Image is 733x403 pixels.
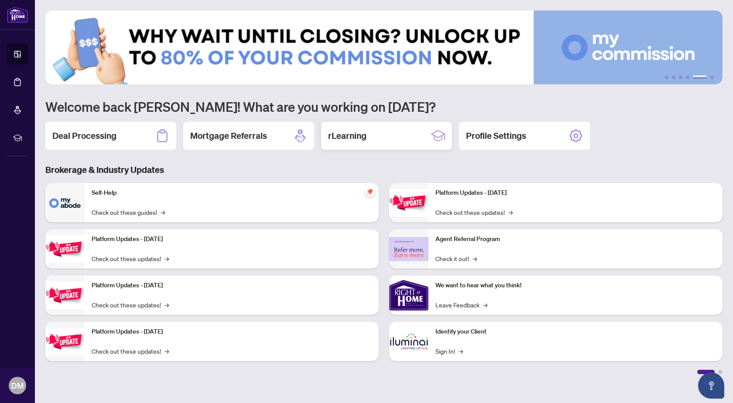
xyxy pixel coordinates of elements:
[52,130,116,142] h2: Deal Processing
[45,164,723,176] h3: Brokerage & Industry Updates
[435,281,716,290] p: We want to hear what you think!
[435,234,716,244] p: Agent Referral Program
[435,300,487,310] a: Leave Feedback→
[92,327,372,337] p: Platform Updates - [DATE]
[92,281,372,290] p: Platform Updates - [DATE]
[466,130,526,142] h2: Profile Settings
[686,76,689,79] button: 4
[190,130,267,142] h2: Mortgage Referrals
[710,76,714,79] button: 6
[164,254,169,263] span: →
[698,372,724,399] button: Open asap
[435,254,477,263] a: Check it out!→
[45,98,723,115] h1: Welcome back [PERSON_NAME]! What are you working on [DATE]?
[672,76,675,79] button: 2
[45,10,723,84] img: Slide 4
[45,235,85,263] img: Platform Updates - September 16, 2025
[508,207,513,217] span: →
[365,186,375,197] span: pushpin
[92,300,169,310] a: Check out these updates!→
[665,76,668,79] button: 1
[435,207,513,217] a: Check out these updates!→
[92,254,169,263] a: Check out these updates!→
[45,183,85,222] img: Self-Help
[161,207,165,217] span: →
[389,276,428,315] img: We want to hear what you think!
[45,328,85,355] img: Platform Updates - July 8, 2025
[435,327,716,337] p: Identify your Client
[92,346,169,356] a: Check out these updates!→
[92,234,372,244] p: Platform Updates - [DATE]
[473,254,477,263] span: →
[389,237,428,261] img: Agent Referral Program
[328,130,366,142] h2: rLearning
[389,322,428,361] img: Identify your Client
[45,282,85,309] img: Platform Updates - July 21, 2025
[435,188,716,198] p: Platform Updates - [DATE]
[92,207,165,217] a: Check out these guides!→
[459,346,463,356] span: →
[164,346,169,356] span: →
[679,76,682,79] button: 3
[693,76,707,79] button: 5
[164,300,169,310] span: →
[7,7,28,23] img: logo
[483,300,487,310] span: →
[11,379,24,392] span: DM
[92,188,372,198] p: Self-Help
[389,189,428,217] img: Platform Updates - June 23, 2025
[435,346,463,356] a: Sign In!→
